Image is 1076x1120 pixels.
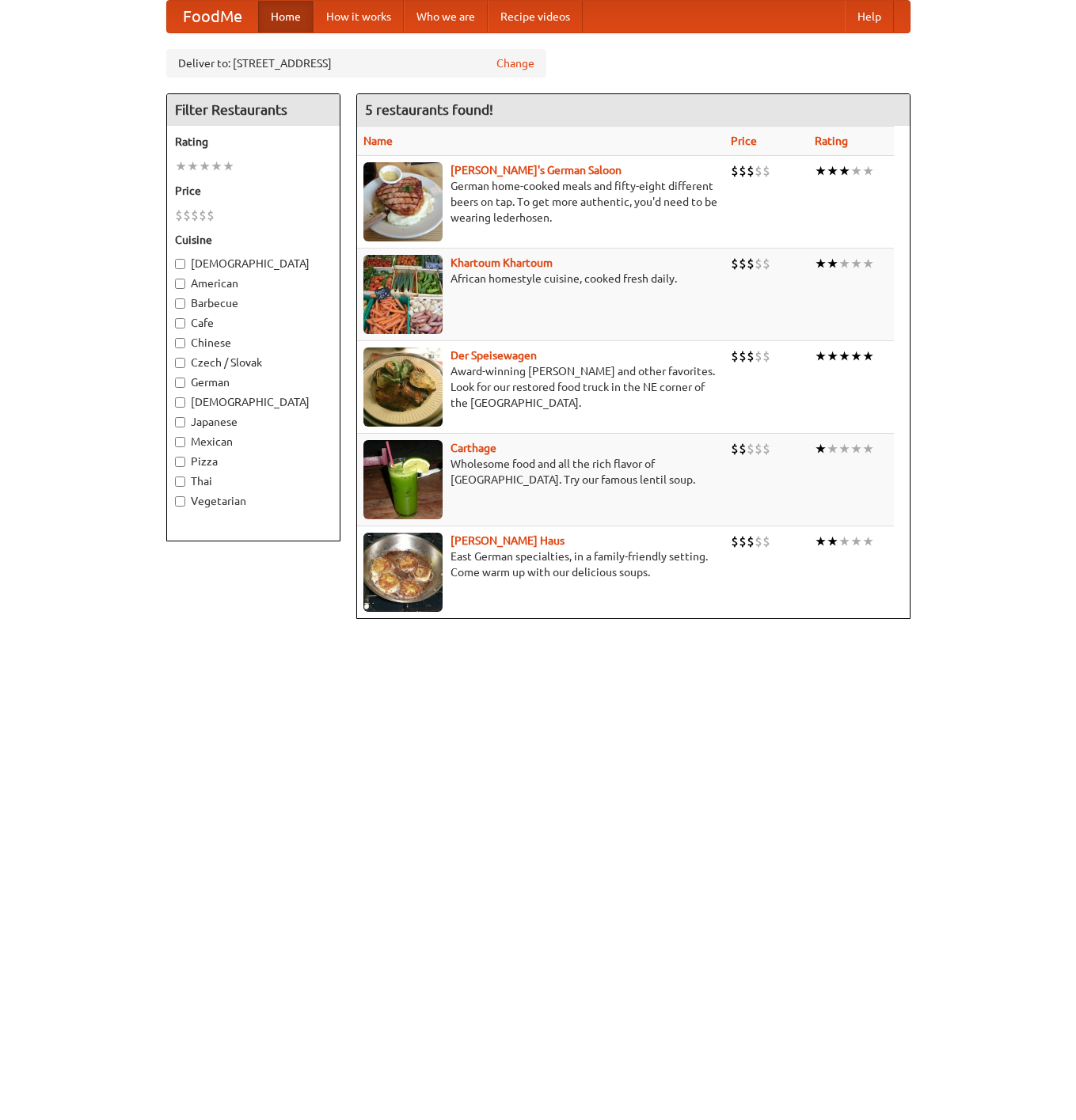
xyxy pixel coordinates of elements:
[739,347,747,365] li: $
[838,162,850,180] li: ★
[175,279,185,289] input: American
[363,162,443,241] img: esthers.jpg
[175,298,185,309] input: Barbecue
[207,207,215,224] li: $
[363,255,443,334] img: khartoum.jpg
[862,255,874,272] li: ★
[850,440,862,457] li: ★
[175,496,185,507] input: Vegetarian
[850,533,862,550] li: ★
[762,162,770,180] li: $
[258,1,314,32] a: Home
[827,255,838,272] li: ★
[167,94,340,126] h4: Filter Restaurants
[175,473,332,489] label: Thai
[175,158,187,175] li: ★
[175,434,332,450] label: Mexican
[731,162,739,180] li: $
[175,335,332,351] label: Chinese
[187,158,199,175] li: ★
[739,533,747,550] li: $
[755,533,762,550] li: $
[827,347,838,365] li: ★
[175,457,185,467] input: Pizza
[838,533,850,550] li: ★
[451,349,537,362] a: Der Speisewagen
[175,232,332,248] h5: Cuisine
[451,164,622,177] a: [PERSON_NAME]'s German Saloon
[211,158,222,175] li: ★
[175,378,185,388] input: German
[747,533,755,550] li: $
[175,259,185,269] input: [DEMOGRAPHIC_DATA]
[451,534,565,547] a: [PERSON_NAME] Haus
[827,440,838,457] li: ★
[739,255,747,272] li: $
[175,318,185,328] input: Cafe
[731,440,739,457] li: $
[175,476,185,487] input: Thai
[862,347,874,365] li: ★
[762,440,770,457] li: $
[363,549,718,580] p: East German specialties, in a family-friendly setting. Come warm up with our delicious soups.
[166,49,546,78] div: Deliver to: [STREET_ADDRESS]
[731,347,739,365] li: $
[755,347,762,365] li: $
[838,440,850,457] li: ★
[175,134,332,150] h5: Rating
[191,207,199,224] li: $
[451,256,553,269] a: Khartoum Khartoum
[827,162,838,180] li: ★
[755,255,762,272] li: $
[762,347,770,365] li: $
[365,102,493,117] ng-pluralize: 5 restaurants found!
[175,374,332,390] label: German
[747,347,755,365] li: $
[175,295,332,311] label: Barbecue
[850,162,862,180] li: ★
[815,533,827,550] li: ★
[755,162,762,180] li: $
[363,178,718,226] p: German home-cooked meals and fifty-eight different beers on tap. To get more authentic, you'd nee...
[175,256,332,271] label: [DEMOGRAPHIC_DATA]
[363,456,718,488] p: Wholesome food and all the rich flavor of [GEOGRAPHIC_DATA]. Try our famous lentil soup.
[222,158,234,175] li: ★
[451,442,496,454] b: Carthage
[488,1,583,32] a: Recipe videos
[314,1,404,32] a: How it works
[363,271,718,287] p: African homestyle cuisine, cooked fresh daily.
[363,135,393,147] a: Name
[363,363,718,411] p: Award-winning [PERSON_NAME] and other favorites. Look for our restored food truck in the NE corne...
[404,1,488,32] a: Who we are
[850,255,862,272] li: ★
[731,255,739,272] li: $
[762,255,770,272] li: $
[850,347,862,365] li: ★
[815,162,827,180] li: ★
[747,162,755,180] li: $
[175,355,332,370] label: Czech / Slovak
[199,158,211,175] li: ★
[747,255,755,272] li: $
[815,440,827,457] li: ★
[739,162,747,180] li: $
[167,1,258,32] a: FoodMe
[731,135,757,147] a: Price
[175,417,185,427] input: Japanese
[175,358,185,368] input: Czech / Slovak
[175,414,332,430] label: Japanese
[845,1,894,32] a: Help
[838,255,850,272] li: ★
[747,440,755,457] li: $
[175,394,332,410] label: [DEMOGRAPHIC_DATA]
[175,315,332,331] label: Cafe
[175,493,332,509] label: Vegetarian
[175,207,183,224] li: $
[363,347,443,427] img: speisewagen.jpg
[363,440,443,519] img: carthage.jpg
[175,183,332,199] h5: Price
[175,454,332,469] label: Pizza
[755,440,762,457] li: $
[496,55,534,71] a: Change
